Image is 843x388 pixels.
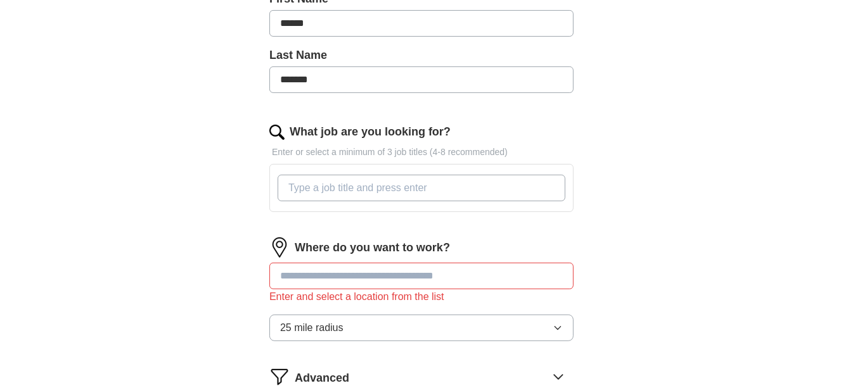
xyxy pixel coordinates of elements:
[269,289,574,304] div: Enter and select a location from the list
[269,237,290,258] img: location.png
[295,239,450,256] label: Where do you want to work?
[278,175,565,201] input: Type a job title and press enter
[269,366,290,387] img: filter
[269,315,574,341] button: 25 mile radius
[269,47,574,64] label: Last Name
[280,320,344,335] span: 25 mile radius
[269,146,574,159] p: Enter or select a minimum of 3 job titles (4-8 recommended)
[295,370,349,387] span: Advanced
[290,123,451,141] label: What job are you looking for?
[269,125,285,140] img: search.png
